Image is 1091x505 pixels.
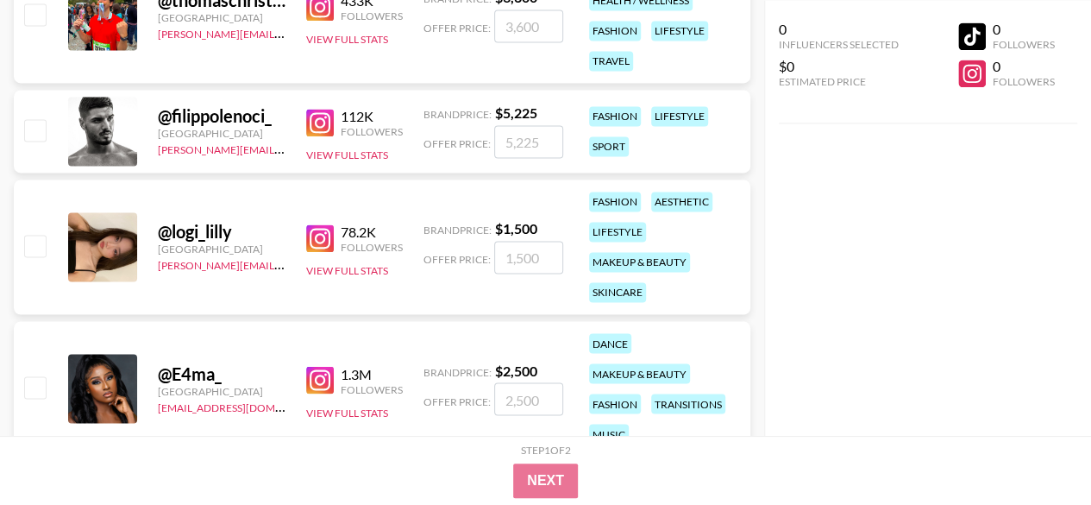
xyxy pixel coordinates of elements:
[651,21,708,41] div: lifestyle
[495,362,537,378] strong: $ 2,500
[993,75,1055,88] div: Followers
[158,256,495,272] a: [PERSON_NAME][EMAIL_ADDRESS][PERSON_NAME][DOMAIN_NAME]
[589,333,631,353] div: dance
[494,241,563,274] input: 1,500
[993,38,1055,51] div: Followers
[495,220,537,237] strong: $ 1,500
[589,21,641,41] div: fashion
[423,137,491,150] span: Offer Price:
[589,282,646,302] div: skincare
[341,108,403,125] div: 112K
[1005,419,1070,484] iframe: Drift Widget Chat Controller
[423,365,492,378] span: Brand Price:
[589,394,641,413] div: fashion
[651,106,708,126] div: lifestyle
[651,394,725,413] div: transitions
[341,9,403,22] div: Followers
[158,384,285,397] div: [GEOGRAPHIC_DATA]
[341,382,403,395] div: Followers
[589,252,690,272] div: makeup & beauty
[158,140,413,156] a: [PERSON_NAME][EMAIL_ADDRESS][DOMAIN_NAME]
[306,33,388,46] button: View Full Stats
[993,21,1055,38] div: 0
[423,253,491,266] span: Offer Price:
[158,243,285,256] div: [GEOGRAPHIC_DATA]
[589,222,646,242] div: lifestyle
[589,363,690,383] div: makeup & beauty
[341,241,403,254] div: Followers
[589,424,629,444] div: music
[495,104,537,121] strong: $ 5,225
[158,11,285,24] div: [GEOGRAPHIC_DATA]
[158,127,285,140] div: [GEOGRAPHIC_DATA]
[158,221,285,243] div: @ logi_lilly
[521,444,571,457] div: Step 1 of 2
[158,105,285,127] div: @ filippolenoci_
[306,148,388,161] button: View Full Stats
[779,21,899,38] div: 0
[589,51,633,71] div: travel
[651,192,712,211] div: aesthetic
[589,136,629,156] div: sport
[158,363,285,384] div: @ E4ma_
[341,365,403,382] div: 1.3M
[779,58,899,75] div: $0
[158,24,413,41] a: [PERSON_NAME][EMAIL_ADDRESS][DOMAIN_NAME]
[993,58,1055,75] div: 0
[341,224,403,241] div: 78.2K
[423,224,492,237] span: Brand Price:
[423,22,491,35] span: Offer Price:
[306,224,334,252] img: Instagram
[779,38,899,51] div: Influencers Selected
[306,366,334,394] img: Instagram
[494,9,563,42] input: 3,600
[494,125,563,158] input: 5,225
[158,397,331,413] a: [EMAIL_ADDRESS][DOMAIN_NAME]
[306,264,388,277] button: View Full Stats
[513,464,578,498] button: Next
[341,125,403,138] div: Followers
[589,106,641,126] div: fashion
[423,395,491,407] span: Offer Price:
[779,75,899,88] div: Estimated Price
[589,192,641,211] div: fashion
[423,108,492,121] span: Brand Price:
[306,406,388,419] button: View Full Stats
[306,109,334,136] img: Instagram
[494,382,563,415] input: 2,500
